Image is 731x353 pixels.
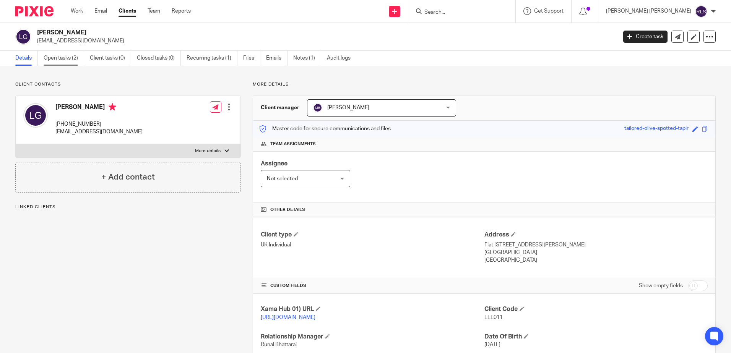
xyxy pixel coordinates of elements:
[187,51,237,66] a: Recurring tasks (1)
[55,103,143,113] h4: [PERSON_NAME]
[261,231,484,239] h4: Client type
[15,204,241,210] p: Linked clients
[327,51,356,66] a: Audit logs
[148,7,160,15] a: Team
[606,7,691,15] p: [PERSON_NAME] [PERSON_NAME]
[624,125,689,133] div: tailored-olive-spotted-tapir
[266,51,288,66] a: Emails
[243,51,260,66] a: Files
[484,315,503,320] span: LEE011
[37,37,612,45] p: [EMAIL_ADDRESS][DOMAIN_NAME]
[44,51,84,66] a: Open tasks (2)
[71,7,83,15] a: Work
[37,29,497,37] h2: [PERSON_NAME]
[90,51,131,66] a: Client tasks (0)
[261,283,484,289] h4: CUSTOM FIELDS
[101,171,155,183] h4: + Add contact
[484,333,708,341] h4: Date Of Birth
[484,256,708,264] p: [GEOGRAPHIC_DATA]
[270,207,305,213] span: Other details
[327,105,369,110] span: [PERSON_NAME]
[259,125,391,133] p: Master code for secure communications and files
[484,305,708,313] h4: Client Code
[293,51,321,66] a: Notes (1)
[109,103,116,111] i: Primary
[261,241,484,249] p: UK Individual
[261,305,484,313] h4: Xama Hub 01) URL
[119,7,136,15] a: Clients
[261,315,315,320] a: [URL][DOMAIN_NAME]
[534,8,564,14] span: Get Support
[261,333,484,341] h4: Relationship Manager
[94,7,107,15] a: Email
[484,249,708,256] p: [GEOGRAPHIC_DATA]
[253,81,716,87] p: More details
[15,29,31,45] img: svg%3E
[484,241,708,249] p: Flat [STREET_ADDRESS][PERSON_NAME]
[195,148,221,154] p: More details
[623,31,668,43] a: Create task
[15,51,38,66] a: Details
[23,103,48,128] img: svg%3E
[261,160,288,167] span: Assignee
[172,7,191,15] a: Reports
[484,231,708,239] h4: Address
[424,9,492,16] input: Search
[137,51,181,66] a: Closed tasks (0)
[267,176,298,181] span: Not selected
[55,128,143,136] p: [EMAIL_ADDRESS][DOMAIN_NAME]
[270,141,316,147] span: Team assignments
[639,282,683,290] label: Show empty fields
[261,342,297,347] span: Runal Bhattarai
[695,5,707,18] img: svg%3E
[484,342,500,347] span: [DATE]
[261,104,299,112] h3: Client manager
[313,103,322,112] img: svg%3E
[55,120,143,128] p: [PHONE_NUMBER]
[15,81,241,87] p: Client contacts
[15,6,54,16] img: Pixie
